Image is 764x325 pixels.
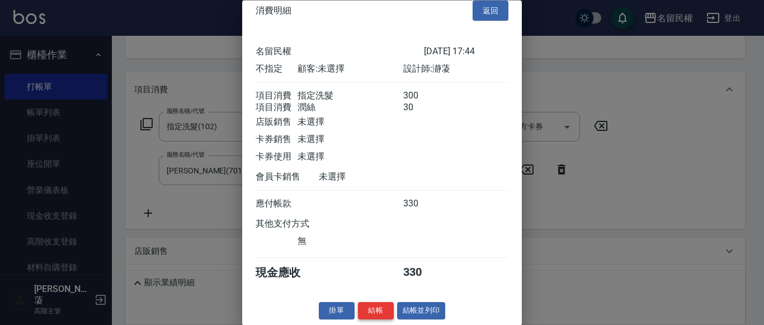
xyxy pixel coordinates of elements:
[256,266,319,281] div: 現金應收
[256,199,298,210] div: 應付帳款
[256,46,424,58] div: 名留民權
[319,172,424,183] div: 未選擇
[298,117,403,129] div: 未選擇
[298,64,403,76] div: 顧客: 未選擇
[256,152,298,163] div: 卡券使用
[256,102,298,114] div: 項目消費
[298,134,403,146] div: 未選擇
[403,64,508,76] div: 設計師: 瀞蓤
[298,236,403,248] div: 無
[256,172,319,183] div: 會員卡銷售
[403,91,445,102] div: 300
[298,102,403,114] div: 潤絲
[298,91,403,102] div: 指定洗髮
[256,91,298,102] div: 項目消費
[256,219,340,230] div: 其他支付方式
[256,64,298,76] div: 不指定
[298,152,403,163] div: 未選擇
[358,303,394,320] button: 結帳
[256,5,291,16] span: 消費明細
[319,303,355,320] button: 掛單
[403,102,445,114] div: 30
[256,117,298,129] div: 店販銷售
[403,266,445,281] div: 330
[256,134,298,146] div: 卡券銷售
[397,303,446,320] button: 結帳並列印
[473,1,508,21] button: 返回
[424,46,508,58] div: [DATE] 17:44
[403,199,445,210] div: 330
